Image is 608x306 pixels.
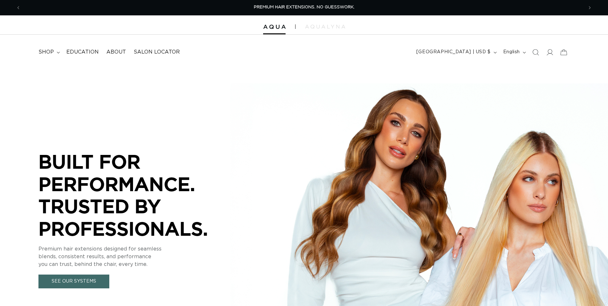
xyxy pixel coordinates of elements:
span: Education [66,49,99,55]
span: English [503,49,520,55]
p: BUILT FOR PERFORMANCE. TRUSTED BY PROFESSIONALS. [38,150,231,240]
a: Salon Locator [130,45,184,59]
span: [GEOGRAPHIC_DATA] | USD $ [416,49,491,55]
button: [GEOGRAPHIC_DATA] | USD $ [412,46,499,58]
button: Previous announcement [11,2,25,14]
span: shop [38,49,54,55]
p: Premium hair extensions designed for seamless blends, consistent results, and performance you can... [38,245,231,268]
summary: shop [35,45,62,59]
a: See Our Systems [38,275,109,288]
img: Aqua Hair Extensions [263,25,286,29]
span: PREMIUM HAIR EXTENSIONS. NO GUESSWORK. [254,5,354,9]
span: Salon Locator [134,49,180,55]
a: Education [62,45,103,59]
span: About [106,49,126,55]
button: English [499,46,529,58]
button: Next announcement [583,2,597,14]
summary: Search [529,45,543,59]
img: aqualyna.com [305,25,345,29]
a: About [103,45,130,59]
